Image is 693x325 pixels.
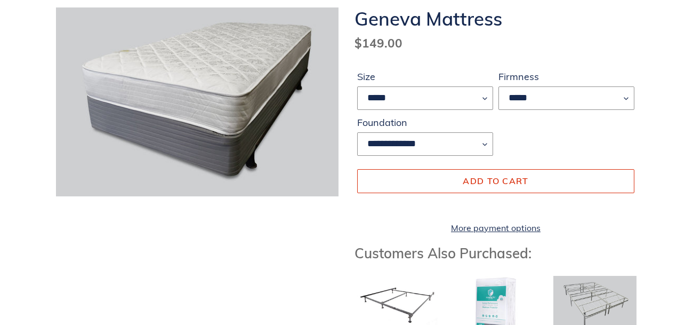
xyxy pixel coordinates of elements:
[357,115,493,130] label: Foundation
[357,69,493,84] label: Size
[357,221,634,234] a: More payment options
[354,7,637,30] h1: Geneva Mattress
[498,69,634,84] label: Firmness
[463,176,528,186] span: Add to cart
[354,35,402,51] span: $149.00
[354,245,637,261] h3: Customers Also Purchased:
[357,169,634,193] button: Add to cart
